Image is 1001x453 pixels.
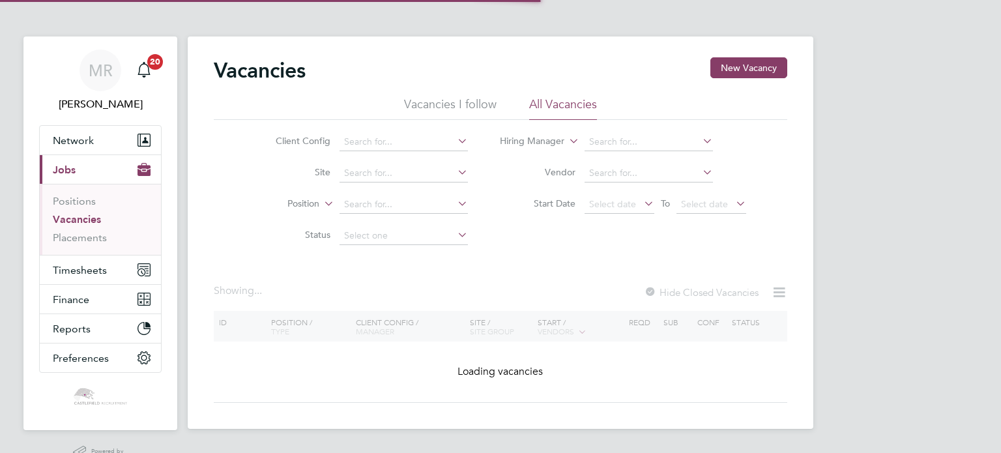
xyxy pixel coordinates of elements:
a: Positions [53,195,96,207]
span: To [657,195,674,212]
button: Network [40,126,161,154]
div: Showing [214,284,265,298]
label: Site [255,166,330,178]
input: Search for... [585,164,713,183]
input: Search for... [585,133,713,151]
nav: Main navigation [23,37,177,430]
span: Mason Roberts [39,96,162,112]
h2: Vacancies [214,57,306,83]
a: 20 [131,50,157,91]
input: Search for... [340,164,468,183]
label: Status [255,229,330,241]
span: Reports [53,323,91,335]
a: Placements [53,231,107,244]
li: All Vacancies [529,96,597,120]
label: Start Date [500,197,575,209]
div: Jobs [40,184,161,255]
img: castlefieldrecruitment-logo-retina.png [72,386,128,407]
label: Position [244,197,319,211]
button: Jobs [40,155,161,184]
span: Jobs [53,164,76,176]
button: Finance [40,285,161,314]
label: Hiring Manager [489,135,564,148]
button: New Vacancy [710,57,787,78]
button: Reports [40,314,161,343]
button: Timesheets [40,256,161,284]
span: Preferences [53,352,109,364]
span: Timesheets [53,264,107,276]
a: Go to home page [39,386,162,407]
span: Select date [589,198,636,210]
span: Select date [681,198,728,210]
span: 20 [147,54,163,70]
input: Search for... [340,133,468,151]
span: MR [89,62,113,79]
a: MR[PERSON_NAME] [39,50,162,112]
span: Network [53,134,94,147]
li: Vacancies I follow [404,96,497,120]
span: ... [254,284,262,297]
label: Hide Closed Vacancies [644,286,759,299]
input: Search for... [340,196,468,214]
span: Finance [53,293,89,306]
input: Select one [340,227,468,245]
label: Vendor [500,166,575,178]
a: Vacancies [53,213,101,226]
button: Preferences [40,343,161,372]
label: Client Config [255,135,330,147]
